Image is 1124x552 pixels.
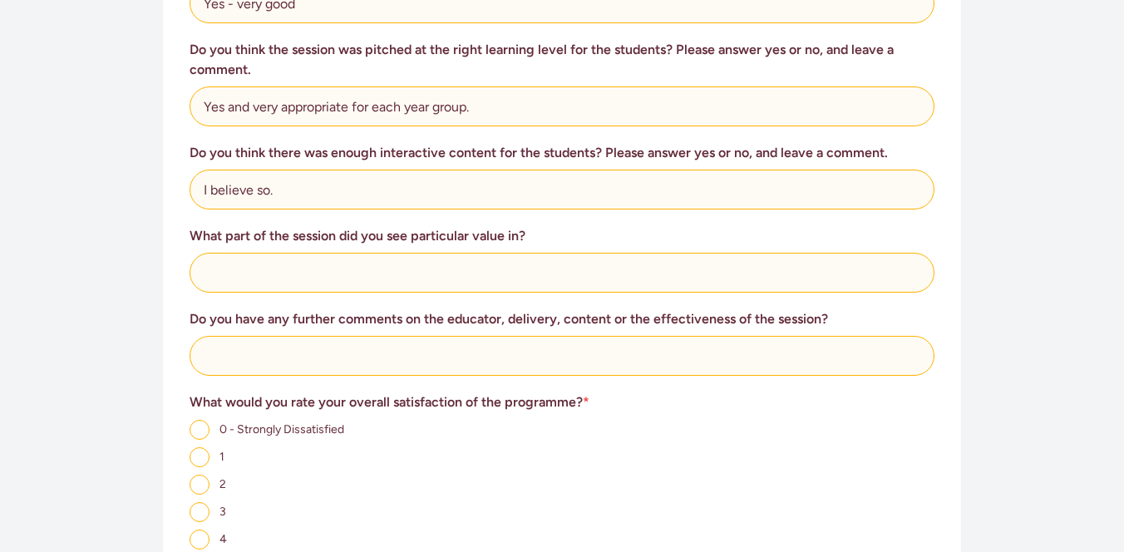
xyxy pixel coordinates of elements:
span: 1 [219,450,224,464]
span: 2 [219,477,226,491]
input: 3 [190,502,210,522]
h3: Do you think there was enough interactive content for the students? Please answer yes or no, and ... [190,143,934,163]
span: 4 [219,532,227,546]
span: 3 [219,505,226,519]
h3: Do you have any further comments on the educator, delivery, content or the effectiveness of the s... [190,309,934,329]
input: 1 [190,447,210,467]
h3: What would you rate your overall satisfaction of the programme? [190,392,934,412]
h3: Do you think the session was pitched at the right learning level for the students? Please answer ... [190,40,934,80]
input: 4 [190,530,210,550]
input: 0 - Strongly Dissatisfied [190,420,210,440]
h3: What part of the session did you see particular value in? [190,226,934,246]
span: 0 - Strongly Dissatisfied [219,422,344,436]
input: 2 [190,475,210,495]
